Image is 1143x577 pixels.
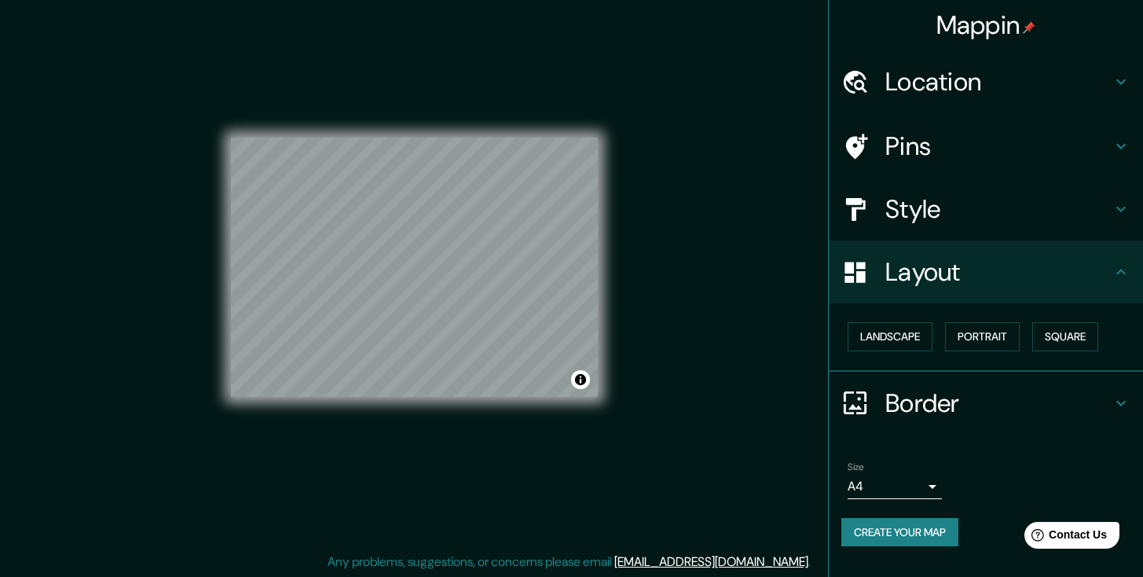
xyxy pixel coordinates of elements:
[829,178,1143,241] div: Style
[571,370,590,389] button: Toggle attribution
[829,372,1143,435] div: Border
[1003,516,1126,560] iframe: Help widget launcher
[885,193,1112,225] h4: Style
[848,474,942,499] div: A4
[811,553,813,571] div: .
[829,50,1143,113] div: Location
[829,115,1143,178] div: Pins
[231,138,598,397] canvas: Map
[945,322,1020,351] button: Portrait
[829,241,1143,303] div: Layout
[848,322,932,351] button: Landscape
[885,388,1112,419] h4: Border
[614,553,808,570] a: [EMAIL_ADDRESS][DOMAIN_NAME]
[813,553,816,571] div: .
[841,518,958,547] button: Create your map
[885,66,1112,97] h4: Location
[885,130,1112,162] h4: Pins
[848,460,864,473] label: Size
[1032,322,1098,351] button: Square
[1023,21,1035,34] img: pin-icon.png
[936,9,1036,41] h4: Mappin
[885,256,1112,288] h4: Layout
[328,553,811,571] p: Any problems, suggestions, or concerns please email .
